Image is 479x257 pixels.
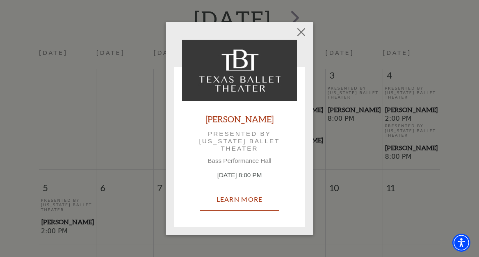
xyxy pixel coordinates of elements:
[205,113,274,124] a: [PERSON_NAME]
[452,234,470,252] div: Accessibility Menu
[182,40,297,101] img: Peter Pan
[200,188,280,211] a: October 3, 8:00 PM Learn More
[294,25,309,40] button: Close
[182,171,297,180] p: [DATE] 8:00 PM
[182,157,297,165] p: Bass Performance Hall
[194,130,285,153] p: Presented by [US_STATE] Ballet Theater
